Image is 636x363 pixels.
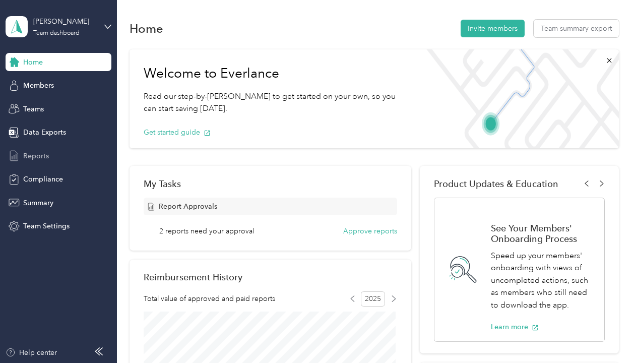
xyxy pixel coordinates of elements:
img: Welcome to everlance [419,49,619,148]
span: 2 reports need your approval [159,226,254,236]
button: Help center [6,347,57,358]
h2: Reimbursement History [144,272,242,282]
span: Summary [23,198,53,208]
button: Invite members [461,20,525,37]
p: Read our step-by-[PERSON_NAME] to get started on your own, so you can start saving [DATE]. [144,90,405,115]
span: Report Approvals [159,201,217,212]
div: Team dashboard [33,30,80,36]
span: Home [23,57,43,68]
span: Teams [23,104,44,114]
button: Get started guide [144,127,211,138]
span: Data Exports [23,127,66,138]
button: Team summary export [534,20,619,37]
button: Learn more [491,322,539,332]
h1: See Your Members' Onboarding Process [491,223,593,244]
span: Members [23,80,54,91]
span: Compliance [23,174,63,185]
div: My Tasks [144,178,397,189]
p: Speed up your members' onboarding with views of uncompleted actions, such as members who still ne... [491,250,593,312]
span: Total value of approved and paid reports [144,293,275,304]
span: 2025 [361,291,385,307]
button: Approve reports [343,226,397,236]
span: Team Settings [23,221,70,231]
h1: Home [130,23,163,34]
div: [PERSON_NAME] [33,16,96,27]
iframe: Everlance-gr Chat Button Frame [580,307,636,363]
span: Product Updates & Education [434,178,558,189]
span: Reports [23,151,49,161]
h1: Welcome to Everlance [144,66,405,82]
